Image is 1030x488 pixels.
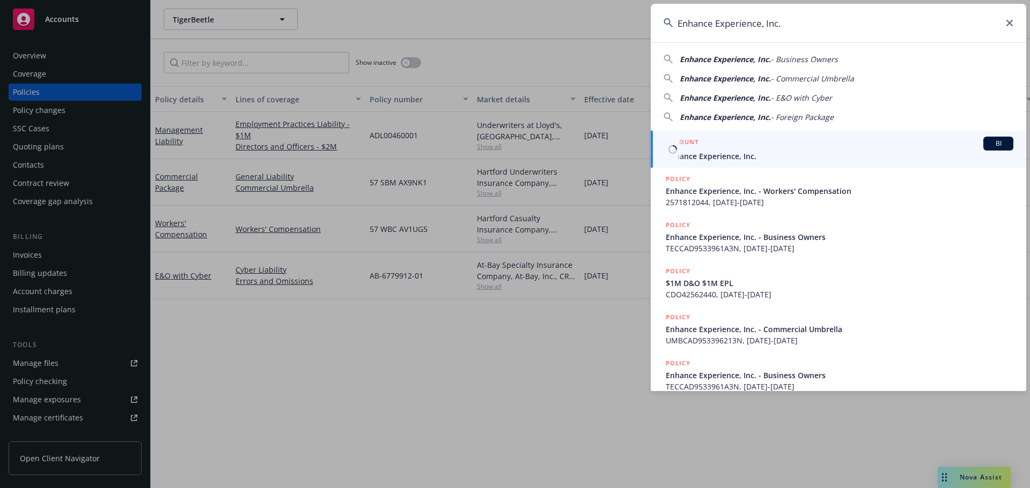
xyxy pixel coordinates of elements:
[771,112,834,122] span: - Foreign Package
[680,54,771,64] span: Enhance Experience, Inc.
[666,174,690,184] h5: POLICY
[680,112,771,122] span: Enhance Experience, Inc.
[666,358,690,369] h5: POLICY
[988,139,1009,148] span: BI
[680,93,771,103] span: Enhance Experience, Inc.
[771,93,832,103] span: - E&O with Cyber
[651,352,1026,398] a: POLICYEnhance Experience, Inc. - Business OwnersTECCAD9533961A3N, [DATE]-[DATE]
[666,335,1013,346] span: UMBCAD953396213N, [DATE]-[DATE]
[666,381,1013,392] span: TECCAD9533961A3N, [DATE]-[DATE]
[666,220,690,230] h5: POLICY
[771,73,854,84] span: - Commercial Umbrella
[666,185,1013,197] span: Enhance Experience, Inc. - Workers' Compensation
[666,197,1013,208] span: 2571812044, [DATE]-[DATE]
[666,151,1013,162] span: Enhance Experience, Inc.
[771,54,838,64] span: - Business Owners
[651,131,1026,168] a: ACCOUNTBIEnhance Experience, Inc.
[651,4,1026,42] input: Search...
[666,370,1013,381] span: Enhance Experience, Inc. - Business Owners
[680,73,771,84] span: Enhance Experience, Inc.
[666,312,690,322] h5: POLICY
[666,231,1013,243] span: Enhance Experience, Inc. - Business Owners
[651,168,1026,214] a: POLICYEnhance Experience, Inc. - Workers' Compensation2571812044, [DATE]-[DATE]
[651,260,1026,306] a: POLICY$1M D&O $1M EPLCDO42562440, [DATE]-[DATE]
[666,243,1013,254] span: TECCAD9533961A3N, [DATE]-[DATE]
[651,214,1026,260] a: POLICYEnhance Experience, Inc. - Business OwnersTECCAD9533961A3N, [DATE]-[DATE]
[666,277,1013,289] span: $1M D&O $1M EPL
[666,137,698,149] h5: ACCOUNT
[666,289,1013,300] span: CDO42562440, [DATE]-[DATE]
[666,266,690,276] h5: POLICY
[651,306,1026,352] a: POLICYEnhance Experience, Inc. - Commercial UmbrellaUMBCAD953396213N, [DATE]-[DATE]
[666,324,1013,335] span: Enhance Experience, Inc. - Commercial Umbrella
